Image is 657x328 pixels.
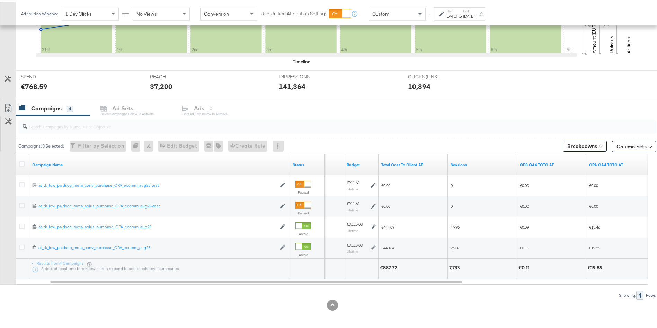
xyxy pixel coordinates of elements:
[463,11,474,17] div: [DATE]
[408,71,460,78] span: CLICKS (LINK)
[451,202,453,207] span: 0
[408,79,430,89] div: 10,894
[381,243,394,248] span: €443.64
[589,181,598,186] span: €0.00
[279,79,305,89] div: 141,364
[451,181,453,186] span: 0
[150,71,202,78] span: REACH
[204,9,229,15] span: Conversion
[520,222,529,228] span: €0.09
[38,222,276,228] a: at_tk_low_paidsoc_meta_aplus_purchase_CPA_ecomm_aug25
[293,56,310,63] div: Timeline
[65,9,92,15] span: 1 Day Clicks
[136,9,157,15] span: No Views
[380,263,399,269] div: €887.72
[518,263,531,269] div: €0.11
[608,34,614,51] text: Delivery
[520,243,529,248] span: €0.15
[261,8,326,15] label: Use Unified Attribution Setting:
[295,250,311,255] label: Active
[589,202,598,207] span: €0.00
[451,222,460,228] span: 4,796
[38,201,276,207] a: at_tk_low_paidsoc_meta_aplus_purchase_CPA_ecomm_aug25-test
[520,202,529,207] span: €0.00
[347,206,358,210] sub: Lifetime
[372,9,389,15] span: Custom
[457,11,463,17] strong: to
[589,160,653,166] a: CPA AT
[381,222,394,228] span: €444.09
[18,141,64,147] div: Campaigns ( 0 Selected)
[293,160,322,166] a: Shows the current state of your Ad Campaign.
[131,139,144,150] div: 0
[38,243,276,248] div: at_tk_low_paidsoc_meta_conv_purchase_CPA_ecomm_aug25
[451,160,514,166] a: Sessions - GA Sessions - The total number of sessions
[295,230,311,234] label: Active
[347,185,358,189] sub: Lifetime
[625,35,632,51] text: Actions
[150,79,172,89] div: 37,200
[463,7,474,11] label: End:
[347,227,358,231] sub: Lifetime
[279,71,331,78] span: IMPRESSIONS
[21,79,47,89] div: €768.59
[588,263,604,269] div: €15.85
[38,243,276,249] a: at_tk_low_paidsoc_meta_conv_purchase_CPA_ecomm_aug25
[347,199,360,204] div: €911.61
[32,160,287,166] a: Your campaign name.
[347,178,360,184] div: €911.61
[31,103,62,110] div: Campaigns
[21,9,58,14] div: Attribution Window:
[426,12,433,14] span: ↑
[67,104,73,110] div: 4
[347,160,376,166] a: The maximum amount you're willing to spend on your ads, on average each day or over the lifetime ...
[646,291,656,296] div: Rows
[636,289,643,298] div: 4
[520,160,584,166] a: CPS GA4 TCTC AT
[21,71,73,78] span: SPEND
[381,202,390,207] span: €0.00
[446,7,457,11] label: Start:
[520,181,529,186] span: €0.00
[38,180,276,186] a: at_tk_low_paidsoc_meta_conv_purchase_CPA_ecomm_aug25-test
[295,188,311,193] label: Paused
[563,139,607,150] button: Breakdowns
[589,222,600,228] span: €13.46
[446,11,457,17] div: [DATE]
[347,240,363,246] div: €3,115.08
[619,291,636,296] div: Showing:
[347,247,358,251] sub: Lifetime
[449,263,462,269] div: 7,733
[295,209,311,213] label: Paused
[451,243,460,248] span: 2,937
[381,181,390,186] span: €0.00
[347,220,363,225] div: €3,115.08
[589,243,600,248] span: €19.29
[27,115,598,128] input: Search Campaigns by Name, ID or Objective
[612,139,656,150] button: Column Sets
[591,21,597,51] text: Amount (EUR)
[381,160,445,166] a: Total Cost To Client AT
